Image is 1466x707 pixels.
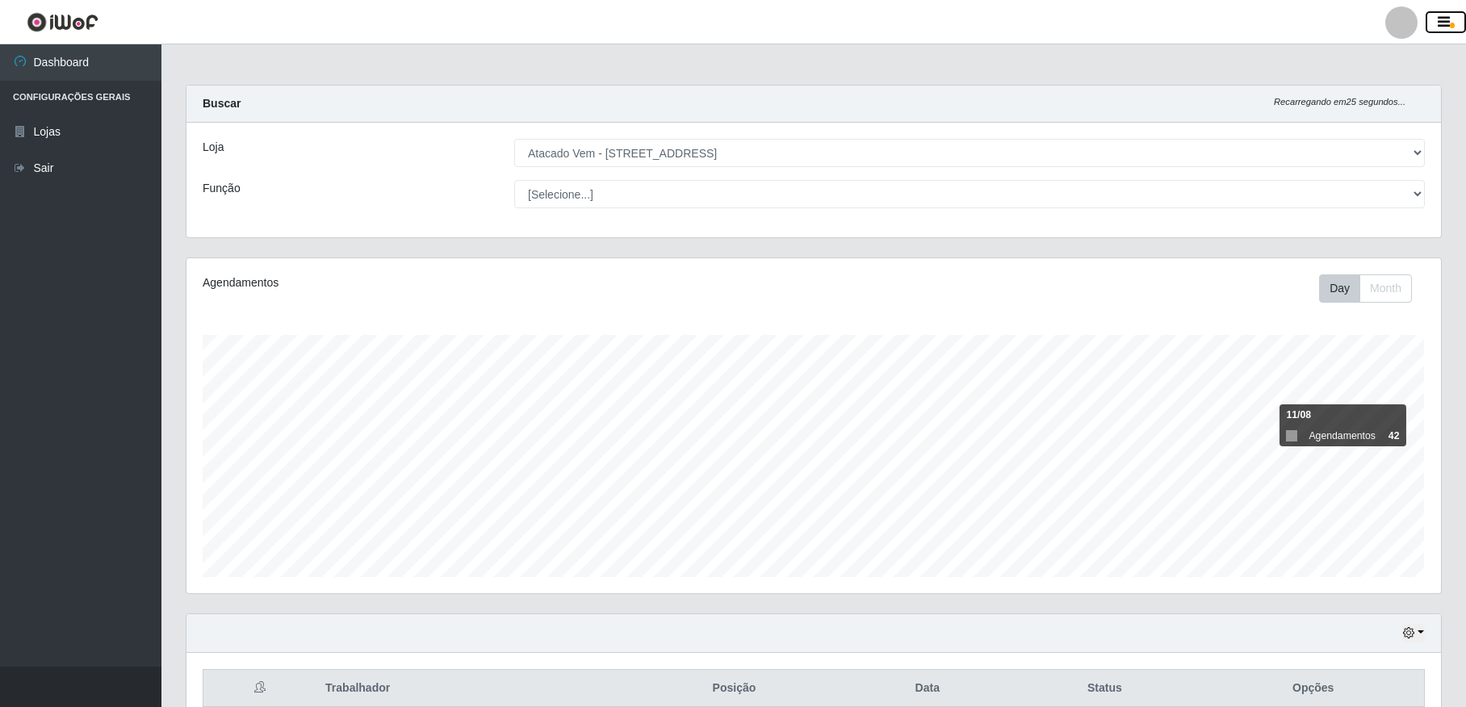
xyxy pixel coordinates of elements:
[203,180,241,197] label: Função
[203,274,697,291] div: Agendamentos
[203,139,224,156] label: Loja
[1274,97,1405,107] i: Recarregando em 25 segundos...
[1359,274,1412,303] button: Month
[1319,274,1412,303] div: First group
[1319,274,1425,303] div: Toolbar with button groups
[27,12,98,32] img: CoreUI Logo
[203,97,241,110] strong: Buscar
[1319,274,1360,303] button: Day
